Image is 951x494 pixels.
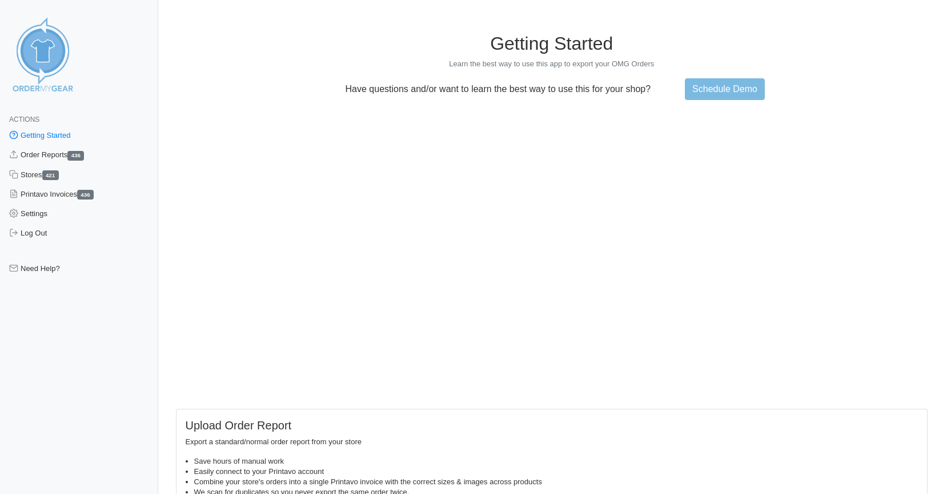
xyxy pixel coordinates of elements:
[194,456,918,467] li: Save hours of manual work
[194,467,918,477] li: Easily connect to your Printavo account
[685,78,765,100] a: Schedule Demo
[42,170,59,180] span: 421
[176,59,928,69] p: Learn the best way to use this app to export your OMG Orders
[186,437,918,447] p: Export a standard/normal order report from your store
[194,477,918,487] li: Combine your store's orders into a single Printavo invoice with the correct sizes & images across...
[67,151,84,161] span: 436
[339,84,658,94] p: Have questions and/or want to learn the best way to use this for your shop?
[186,419,918,432] h5: Upload Order Report
[77,190,94,200] span: 436
[176,33,928,54] h1: Getting Started
[9,115,39,124] span: Actions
